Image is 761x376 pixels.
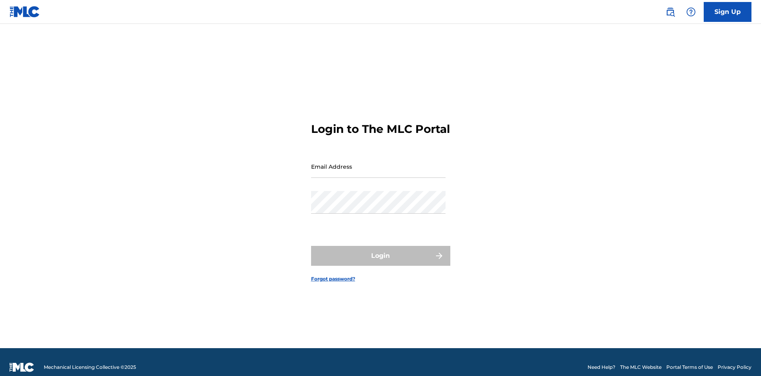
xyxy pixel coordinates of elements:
div: Help [683,4,699,20]
a: The MLC Website [620,364,662,371]
a: Public Search [662,4,678,20]
a: Privacy Policy [718,364,751,371]
img: help [686,7,696,17]
a: Forgot password? [311,275,355,282]
a: Portal Terms of Use [666,364,713,371]
img: search [666,7,675,17]
img: logo [10,362,34,372]
a: Need Help? [588,364,615,371]
h3: Login to The MLC Portal [311,122,450,136]
span: Mechanical Licensing Collective © 2025 [44,364,136,371]
img: MLC Logo [10,6,40,18]
a: Sign Up [704,2,751,22]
